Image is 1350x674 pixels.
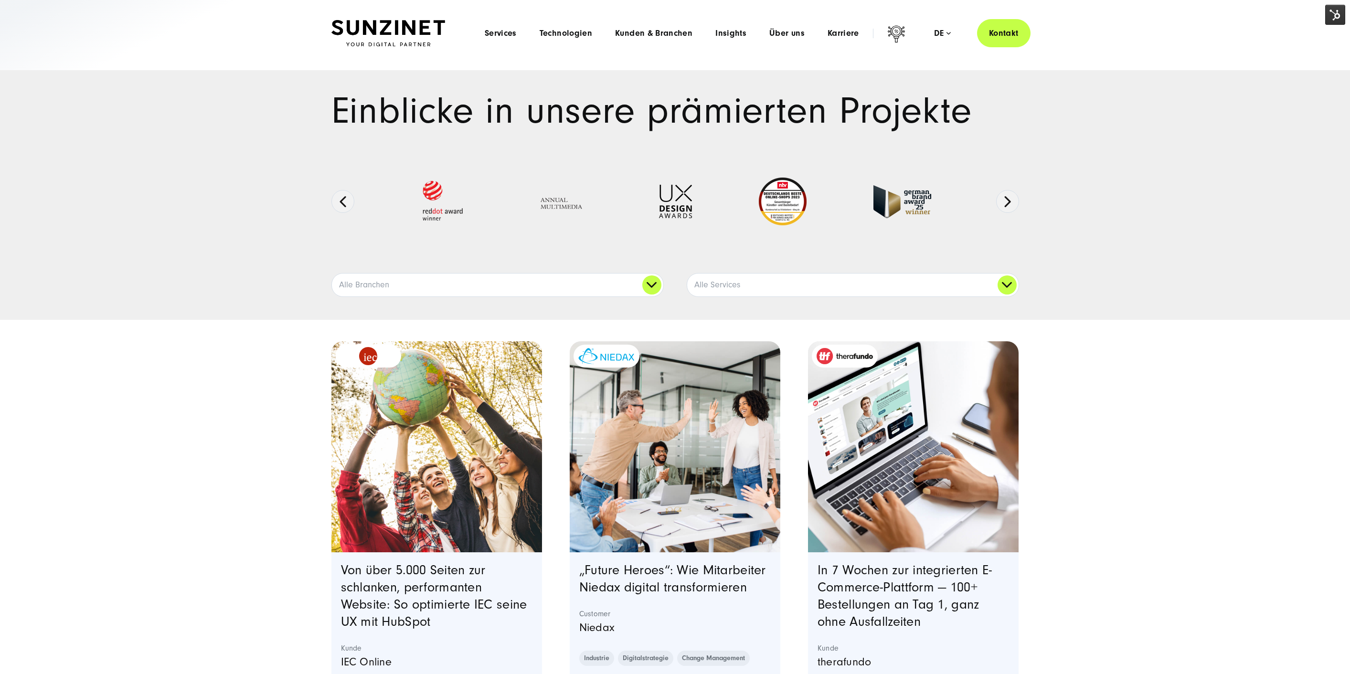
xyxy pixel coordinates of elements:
[578,348,635,365] img: niedax-logo
[579,651,614,666] a: Industrie
[579,563,766,595] a: „Future Heroes“: Wie Mitarbeiter Niedax digital transformieren
[341,563,527,629] a: Von über 5.000 Seiten zur schlanken, performanten Website: So optimierte IEC seine UX mit HubSpot
[331,190,354,213] button: Previous
[687,274,1019,296] a: Alle Services
[1325,5,1345,25] img: HubSpot Tools-Menüschalter
[934,29,951,38] div: de
[579,619,771,637] p: Niedax
[769,29,805,38] a: Über uns
[615,29,692,38] a: Kunden & Branchen
[570,341,781,552] a: Featured image: eine Gruppe von Kollegen in einer modernen Büroumgebung, die einen Erfolg feiern....
[359,347,377,365] img: logo_IEC
[828,29,859,38] a: Karriere
[818,653,1010,671] p: therafundo
[715,29,746,38] a: Insights
[331,341,542,552] img: eine Gruppe von fünf verschiedenen jungen Menschen, die im Freien stehen und gemeinsam eine Weltk...
[540,29,592,38] a: Technologien
[873,185,931,218] img: German Brand Award winner 2025 - Full Service Digital Agentur SUNZINET
[659,185,692,218] img: UX-Design-Awards - fullservice digital agentur SUNZINET
[996,190,1019,213] button: Next
[331,93,1019,129] h1: Einblicke in unsere prämierten Projekte
[818,563,992,629] a: In 7 Wochen zur integrierten E-Commerce-Plattform — 100+ Bestellungen an Tag 1, ganz ohne Ausfall...
[818,643,1010,653] strong: Kunde
[418,178,467,225] img: Red Dot Award winner - fullservice digital agentur SUNZINET
[485,29,517,38] a: Services
[677,651,750,666] a: Change Management
[817,348,873,364] img: therafundo_10-2024_logo_2c
[759,178,807,225] img: Deutschlands beste Online Shops 2023 - boesner - Kunde - SUNZINET
[579,609,771,619] strong: Customer
[808,341,1019,552] a: Featured image: - Read full post: In 7 Wochen zur integrierten E-Commerce-Plattform | therafundo ...
[332,274,663,296] a: Alle Branchen
[331,20,445,47] img: SUNZINET Full Service Digital Agentur
[618,651,673,666] a: Digitalstrategie
[533,185,592,218] img: Full Service Digitalagentur - Annual Multimedia Awards
[977,19,1031,47] a: Kontakt
[341,643,533,653] strong: Kunde
[341,653,533,671] p: IEC Online
[331,341,542,552] a: Featured image: eine Gruppe von fünf verschiedenen jungen Menschen, die im Freien stehen und geme...
[570,341,781,552] img: eine Gruppe von Kollegen in einer modernen Büroumgebung, die einen Erfolg feiern. Ein Mann gibt e...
